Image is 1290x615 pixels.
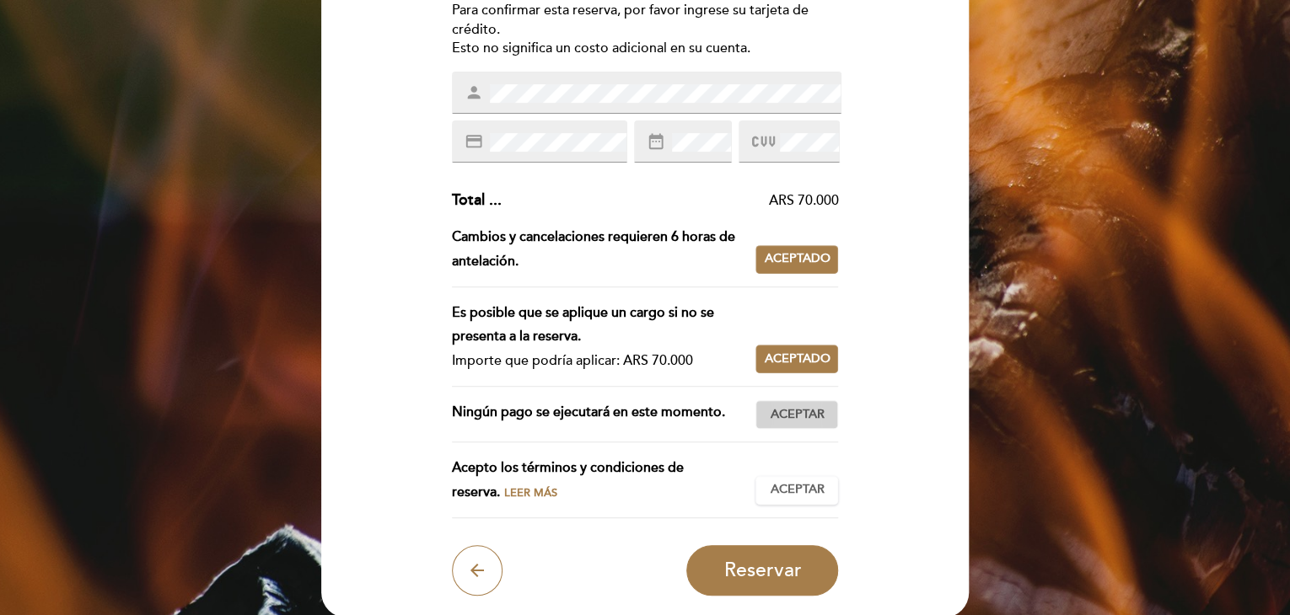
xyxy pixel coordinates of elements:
div: Acepto los términos y condiciones de reserva. [452,456,756,505]
i: credit_card [465,132,483,151]
button: Aceptar [755,476,838,505]
div: Cambios y cancelaciones requieren 6 horas de antelación. [452,225,756,274]
button: Reservar [686,545,838,596]
span: Aceptar [770,481,824,499]
button: arrow_back [452,545,503,596]
i: person [465,83,483,102]
div: Para confirmar esta reserva, por favor ingrese su tarjeta de crédito. Esto no significa un costo ... [452,1,839,59]
div: ARS 70.000 [502,191,839,211]
button: Aceptado [755,345,838,373]
i: date_range [647,132,665,151]
span: Leer más [504,486,557,500]
span: Aceptado [764,350,830,368]
span: Total ... [452,190,502,209]
div: Importe que podría aplicar: ARS 70.000 [452,349,743,373]
i: arrow_back [467,560,487,580]
span: Aceptado [764,250,830,268]
button: Aceptar [755,400,838,429]
span: Reservar [723,559,801,582]
span: Aceptar [770,406,824,424]
button: Aceptado [755,245,838,274]
div: Es posible que se aplique un cargo si no se presenta a la reserva. [452,301,743,350]
div: Ningún pago se ejecutará en este momento. [452,400,756,429]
